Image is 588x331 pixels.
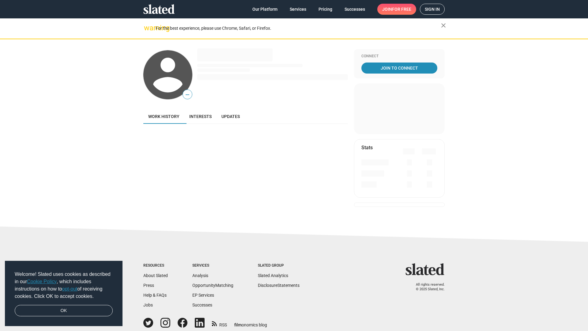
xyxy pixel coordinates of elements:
[148,114,179,119] span: Work history
[258,263,300,268] div: Slated Group
[258,273,288,278] a: Slated Analytics
[156,24,441,32] div: For the best experience, please use Chrome, Safari, or Firefox.
[247,4,282,15] a: Our Platform
[192,263,233,268] div: Services
[361,144,373,151] mat-card-title: Stats
[340,4,370,15] a: Successes
[392,4,411,15] span: for free
[212,318,227,328] a: RSS
[144,24,151,32] mat-icon: warning
[143,283,154,288] a: Press
[62,286,77,291] a: opt-out
[192,302,212,307] a: Successes
[234,317,267,328] a: filmonomics blog
[184,109,217,124] a: Interests
[27,279,57,284] a: Cookie Policy
[420,4,445,15] a: Sign in
[345,4,365,15] span: Successes
[314,4,337,15] a: Pricing
[440,22,447,29] mat-icon: close
[143,109,184,124] a: Work history
[285,4,311,15] a: Services
[363,63,436,74] span: Join To Connect
[183,91,192,99] span: —
[409,283,445,291] p: All rights reserved. © 2025 Slated, Inc.
[382,4,411,15] span: Join
[221,114,240,119] span: Updates
[143,273,168,278] a: About Slated
[290,4,306,15] span: Services
[217,109,245,124] a: Updates
[15,271,113,300] span: Welcome! Slated uses cookies as described in our , which includes instructions on how to of recei...
[189,114,212,119] span: Interests
[143,302,153,307] a: Jobs
[252,4,277,15] span: Our Platform
[361,63,437,74] a: Join To Connect
[318,4,332,15] span: Pricing
[192,293,214,298] a: EP Services
[5,261,123,326] div: cookieconsent
[234,322,242,327] span: film
[361,54,437,59] div: Connect
[192,283,233,288] a: OpportunityMatching
[15,305,113,317] a: dismiss cookie message
[143,263,168,268] div: Resources
[377,4,416,15] a: Joinfor free
[192,273,208,278] a: Analysis
[143,293,167,298] a: Help & FAQs
[425,4,440,14] span: Sign in
[258,283,300,288] a: DisclosureStatements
